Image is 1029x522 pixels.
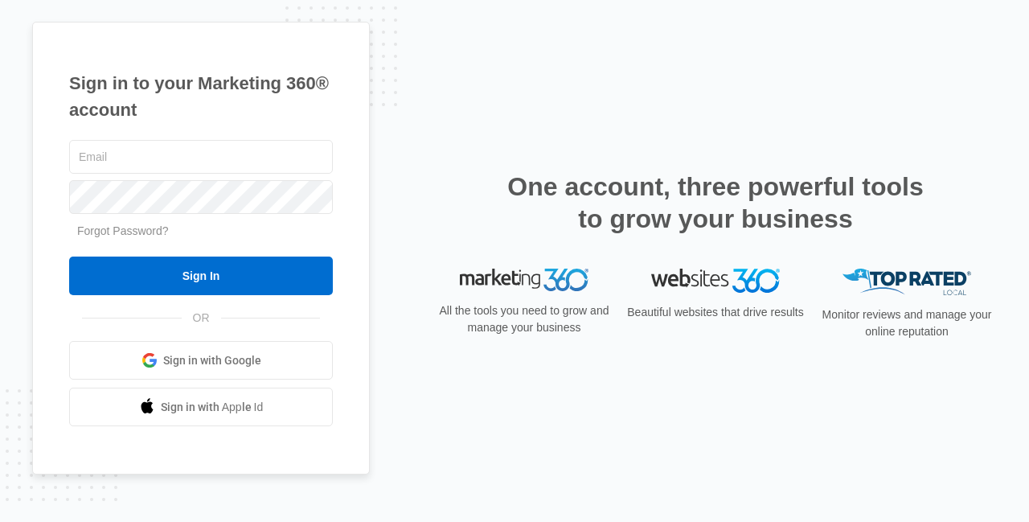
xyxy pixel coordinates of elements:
[77,224,169,237] a: Forgot Password?
[69,140,333,174] input: Email
[161,399,264,416] span: Sign in with Apple Id
[651,269,780,292] img: Websites 360
[182,310,221,327] span: OR
[69,257,333,295] input: Sign In
[69,341,333,380] a: Sign in with Google
[502,171,929,235] h2: One account, three powerful tools to grow your business
[434,302,614,336] p: All the tools you need to grow and manage your business
[69,70,333,123] h1: Sign in to your Marketing 360® account
[460,269,588,291] img: Marketing 360
[817,306,997,340] p: Monitor reviews and manage your online reputation
[625,304,806,321] p: Beautiful websites that drive results
[163,352,261,369] span: Sign in with Google
[842,269,971,295] img: Top Rated Local
[69,388,333,426] a: Sign in with Apple Id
